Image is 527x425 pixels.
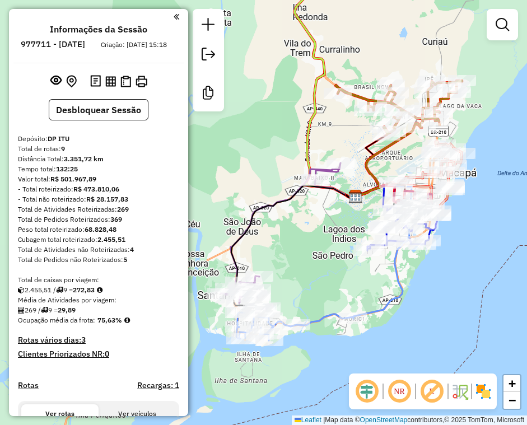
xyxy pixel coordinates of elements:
[18,255,179,265] div: Total de Pedidos não Roteirizados:
[386,378,413,405] span: Ocultar NR
[50,24,147,35] h4: Informações da Sessão
[96,40,171,50] div: Criação: [DATE] 15:18
[73,185,119,193] strong: R$ 473.810,06
[348,189,363,204] img: DP ITU
[103,73,118,88] button: Visualizar relatório de Roteirização
[81,335,86,345] strong: 3
[88,73,103,90] button: Logs desbloquear sessão
[97,316,122,324] strong: 75,63%
[197,13,220,39] a: Nova sessão e pesquisa
[117,205,129,213] strong: 269
[503,392,520,409] a: Zoom out
[56,165,78,173] strong: 132:25
[18,194,179,204] div: - Total não roteirizado:
[86,195,128,203] strong: R$ 28.157,83
[197,43,220,68] a: Exportar sessão
[18,275,179,285] div: Total de caixas por viagem:
[123,255,127,264] strong: 5
[56,287,63,293] i: Total de rotas
[73,286,95,294] strong: 272,83
[18,305,179,315] div: 269 / 9 =
[41,307,48,314] i: Total de rotas
[18,204,179,214] div: Total de Atividades Roteirizadas:
[174,10,179,23] a: Clique aqui para minimizar o painel
[130,245,134,254] strong: 4
[18,285,179,295] div: 2.455,51 / 9 =
[474,382,492,400] img: Exibir/Ocultar setores
[18,134,179,144] div: Depósito:
[18,184,179,194] div: - Total roteirizado:
[18,245,179,255] div: Total de Atividades não Roteirizadas:
[509,376,516,390] span: +
[418,378,445,405] span: Exibir rótulo
[353,378,380,405] span: Ocultar deslocamento
[18,174,179,184] div: Valor total:
[97,287,102,293] i: Meta Caixas/viagem: 1,00 Diferença: 271,83
[18,235,179,245] div: Cubagem total roteirizado:
[21,404,99,423] button: Ver rotas
[18,287,25,293] i: Cubagem total roteirizado
[18,164,179,174] div: Tempo total:
[137,381,179,390] h4: Recargas: 1
[18,295,179,305] div: Média de Atividades por viagem:
[49,99,148,120] button: Desbloquear Sessão
[105,349,109,359] strong: 0
[18,335,179,345] h4: Rotas vários dias:
[85,225,116,233] strong: 68.828,48
[58,306,76,314] strong: 29,89
[21,39,85,49] h6: 977711 - [DATE]
[18,381,39,390] a: Rotas
[61,144,65,153] strong: 9
[99,404,176,423] button: Ver veículos
[18,316,95,324] span: Ocupação média da frota:
[197,82,220,107] a: Criar modelo
[18,214,179,225] div: Total de Pedidos Roteirizados:
[110,215,122,223] strong: 369
[133,73,150,90] button: Imprimir Rotas
[97,235,125,244] strong: 2.455,51
[18,225,179,235] div: Peso total roteirizado:
[18,349,179,359] h4: Clientes Priorizados NR:
[48,134,69,143] strong: DP ITU
[64,73,79,90] button: Centralizar mapa no depósito ou ponto de apoio
[48,72,64,90] button: Exibir sessão original
[18,144,179,154] div: Total de rotas:
[323,416,325,424] span: |
[64,155,104,163] strong: 3.351,72 km
[118,73,133,90] button: Visualizar Romaneio
[451,382,469,400] img: Fluxo de ruas
[503,375,520,392] a: Zoom in
[295,416,321,424] a: Leaflet
[18,307,25,314] i: Total de Atividades
[292,415,527,425] div: Map data © contributors,© 2025 TomTom, Microsoft
[18,154,179,164] div: Distância Total:
[509,393,516,407] span: −
[50,175,96,183] strong: R$ 501.967,89
[491,13,514,36] a: Exibir filtros
[124,317,130,324] em: Média calculada utilizando a maior ocupação (%Peso ou %Cubagem) de cada rota da sessão. Rotas cro...
[360,416,408,424] a: OpenStreetMap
